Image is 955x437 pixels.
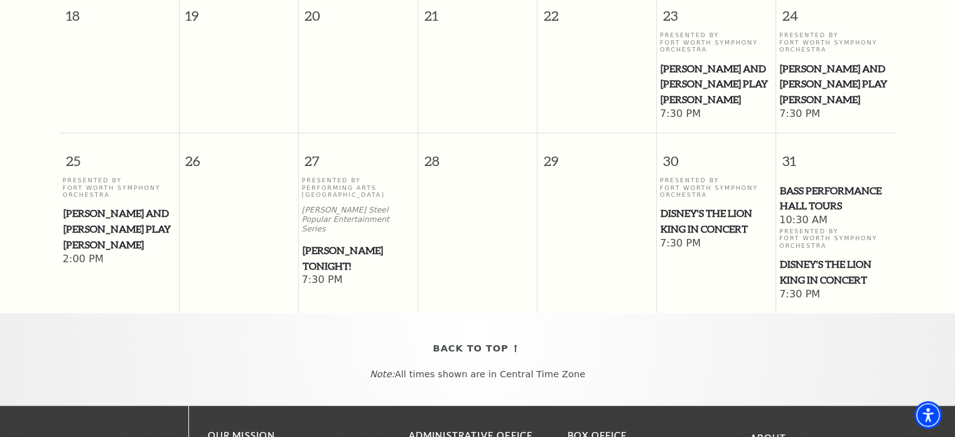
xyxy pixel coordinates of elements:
[660,206,773,236] a: Disney's The Lion King in Concert
[660,108,773,121] span: 7:30 PM
[418,133,537,177] span: 28
[779,61,892,108] a: Stas Chernyshev and Joshua Elmore Play Strauss
[779,214,892,228] span: 10:30 AM
[63,253,176,267] span: 2:00 PM
[660,61,773,108] a: Stas Chernyshev and Joshua Elmore Play Strauss
[303,243,414,274] span: [PERSON_NAME] Tonight!
[914,401,942,429] div: Accessibility Menu
[433,341,509,357] span: Back To Top
[302,274,415,287] span: 7:30 PM
[776,133,895,177] span: 31
[180,133,298,177] span: 26
[779,228,892,249] p: Presented By Fort Worth Symphony Orchestra
[657,133,775,177] span: 30
[63,206,175,252] span: [PERSON_NAME] and [PERSON_NAME] Play [PERSON_NAME]
[370,369,395,379] em: Note:
[660,237,773,251] span: 7:30 PM
[779,108,892,121] span: 7:30 PM
[660,177,773,198] p: Presented By Fort Worth Symphony Orchestra
[60,133,179,177] span: 25
[302,243,415,274] a: Mark Twain Tonight!
[779,31,892,53] p: Presented By Fort Worth Symphony Orchestra
[12,369,943,380] p: All times shown are in Central Time Zone
[661,61,772,108] span: [PERSON_NAME] and [PERSON_NAME] Play [PERSON_NAME]
[63,177,176,198] p: Presented By Fort Worth Symphony Orchestra
[780,257,892,287] span: Disney's The Lion King in Concert
[779,257,892,287] a: Disney's The Lion King in Concert
[780,183,892,214] span: Bass Performance Hall Tours
[302,206,415,233] p: [PERSON_NAME] Steel Popular Entertainment Series
[661,206,772,236] span: Disney's The Lion King in Concert
[63,206,176,252] a: Stas Chernyshev and Joshua Elmore Play Strauss
[780,61,892,108] span: [PERSON_NAME] and [PERSON_NAME] Play [PERSON_NAME]
[302,177,415,198] p: Presented By Performing Arts [GEOGRAPHIC_DATA]
[660,31,773,53] p: Presented By Fort Worth Symphony Orchestra
[537,133,656,177] span: 29
[779,183,892,214] a: Bass Performance Hall Tours
[779,288,892,302] span: 7:30 PM
[299,133,418,177] span: 27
